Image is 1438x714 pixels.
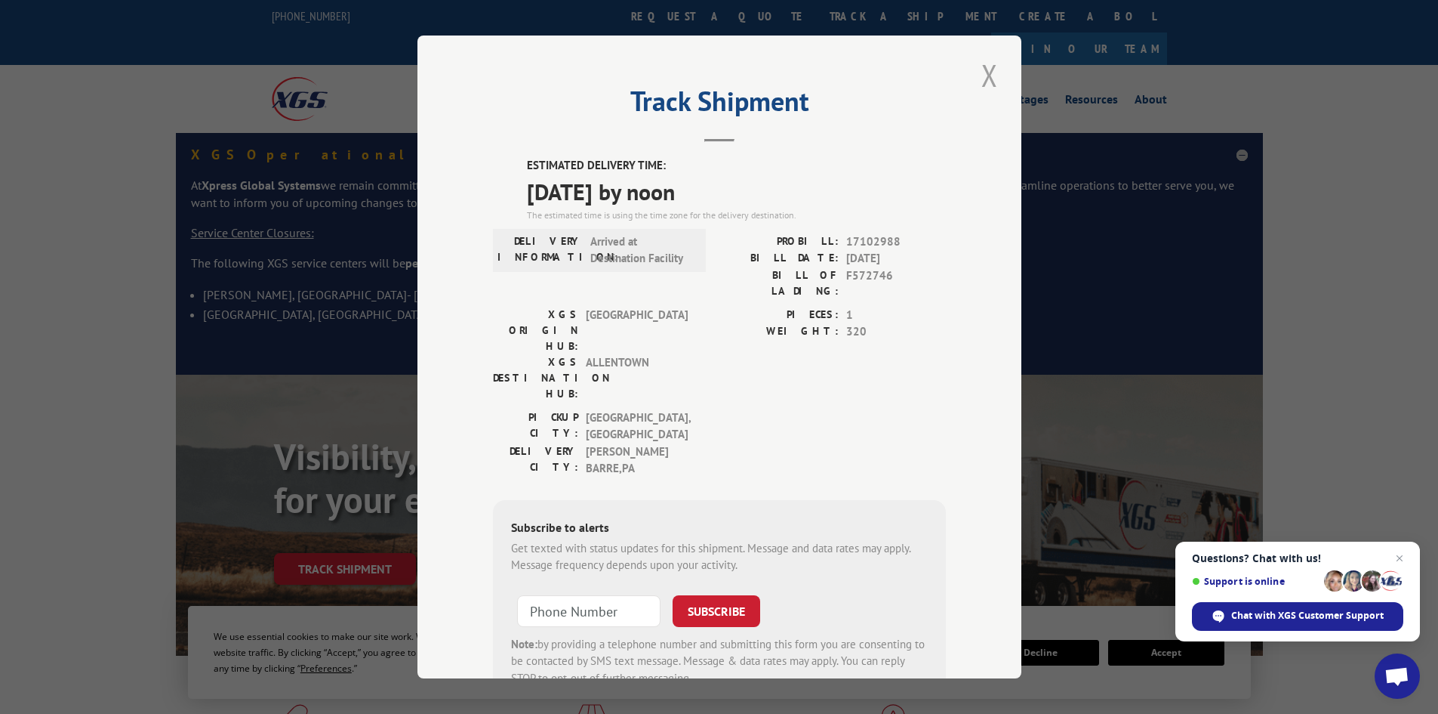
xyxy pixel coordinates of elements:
input: Phone Number [517,595,660,627]
span: [DATE] by noon [527,175,946,209]
label: ESTIMATED DELIVERY TIME: [527,157,946,175]
span: Chat with XGS Customer Support [1192,602,1403,631]
strong: Note: [511,637,537,651]
span: Questions? Chat with us! [1192,552,1403,564]
button: Close modal [977,54,1002,96]
span: [PERSON_NAME] BARRE , PA [586,444,688,478]
span: F572746 [846,267,946,299]
span: 17102988 [846,233,946,251]
label: PIECES: [719,307,839,324]
label: XGS DESTINATION HUB: [493,354,578,402]
label: PROBILL: [719,233,839,251]
label: WEIGHT: [719,323,839,341]
h2: Track Shipment [493,91,946,119]
span: [GEOGRAPHIC_DATA] , [GEOGRAPHIC_DATA] [586,410,688,444]
span: Support is online [1192,576,1319,587]
label: XGS ORIGIN HUB: [493,307,578,354]
span: ALLENTOWN [586,354,688,402]
span: 1 [846,307,946,324]
div: by providing a telephone number and submitting this form you are consenting to be contacted by SM... [511,636,928,688]
span: [GEOGRAPHIC_DATA] [586,307,688,354]
div: The estimated time is using the time zone for the delivery destination. [527,209,946,222]
label: DELIVERY CITY: [493,444,578,478]
div: Get texted with status updates for this shipment. Message and data rates may apply. Message frequ... [511,540,928,574]
span: [DATE] [846,250,946,267]
span: 320 [846,323,946,341]
span: Arrived at Destination Facility [590,233,692,267]
span: Chat with XGS Customer Support [1231,609,1384,623]
label: BILL OF LADING: [719,267,839,299]
a: Open chat [1375,654,1420,699]
label: BILL DATE: [719,250,839,267]
label: DELIVERY INFORMATION: [497,233,583,267]
button: SUBSCRIBE [673,595,760,627]
label: PICKUP CITY: [493,410,578,444]
div: Subscribe to alerts [511,518,928,540]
